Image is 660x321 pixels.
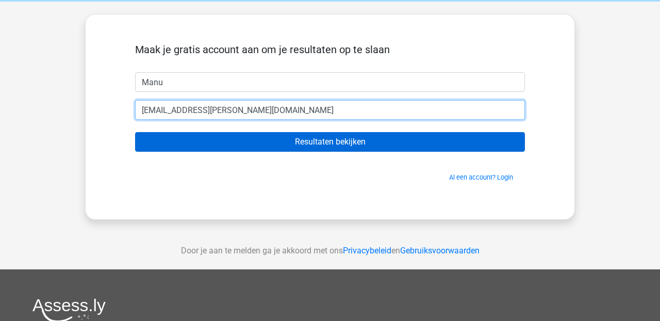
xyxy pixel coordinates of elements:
[135,72,525,92] input: Voornaam
[135,132,525,152] input: Resultaten bekijken
[343,246,391,255] a: Privacybeleid
[400,246,480,255] a: Gebruiksvoorwaarden
[449,173,513,181] a: Al een account? Login
[135,100,525,120] input: Email
[135,43,525,56] h5: Maak je gratis account aan om je resultaten op te slaan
